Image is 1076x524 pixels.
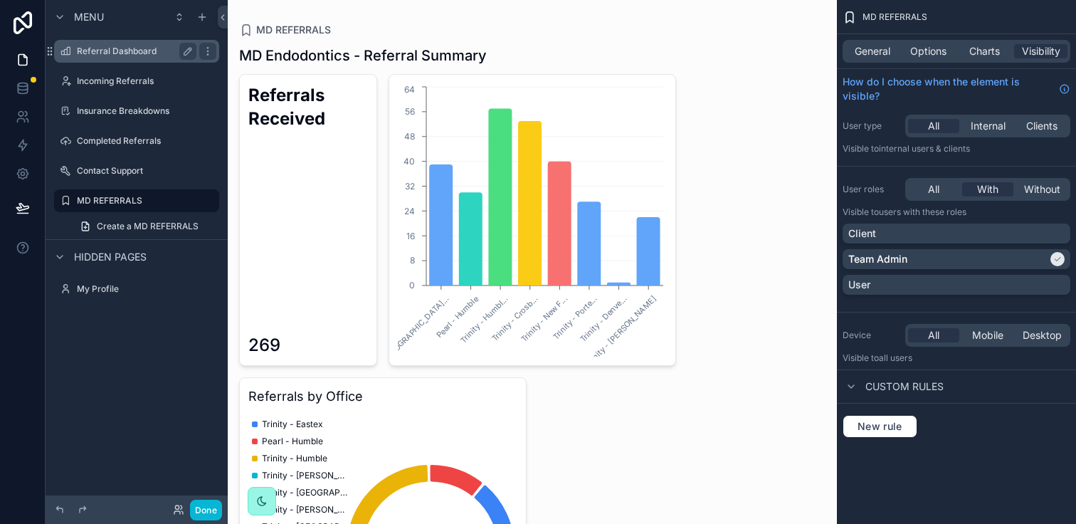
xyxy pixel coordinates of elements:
[843,143,1070,154] p: Visible to
[843,330,900,341] label: Device
[190,500,222,520] button: Done
[74,250,147,264] span: Hidden pages
[77,165,216,177] label: Contact Support
[879,206,966,217] span: Users with these roles
[1023,328,1062,342] span: Desktop
[77,283,216,295] label: My Profile
[77,195,211,206] label: MD REFERRALS
[910,44,946,58] span: Options
[54,159,219,182] a: Contact Support
[843,415,917,438] button: New rule
[863,11,927,23] span: MD REFERRALS
[977,182,998,197] span: With
[848,226,876,241] p: Client
[972,328,1003,342] span: Mobile
[843,75,1070,103] a: How do I choose when the element is visible?
[928,182,939,197] span: All
[74,10,104,24] span: Menu
[848,278,870,292] p: User
[879,352,912,363] span: all users
[971,119,1006,133] span: Internal
[77,135,216,147] label: Completed Referrals
[843,75,1053,103] span: How do I choose when the element is visible?
[1022,44,1060,58] span: Visibility
[54,70,219,93] a: Incoming Referrals
[1024,182,1060,197] span: Without
[855,44,890,58] span: General
[852,420,908,433] span: New rule
[77,46,191,57] label: Referral Dashboard
[843,184,900,195] label: User roles
[54,100,219,122] a: Insurance Breakdowns
[843,352,1070,364] p: Visible to
[969,44,1000,58] span: Charts
[54,40,219,63] a: Referral Dashboard
[54,130,219,152] a: Completed Referrals
[843,120,900,132] label: User type
[97,221,199,232] span: Create a MD REFERRALS
[879,143,970,154] span: Internal users & clients
[1026,119,1057,133] span: Clients
[77,105,216,117] label: Insurance Breakdowns
[54,278,219,300] a: My Profile
[843,206,1070,218] p: Visible to
[54,189,219,212] a: MD REFERRALS
[848,252,907,266] p: Team Admin
[928,119,939,133] span: All
[865,379,944,394] span: Custom rules
[928,328,939,342] span: All
[71,215,219,238] a: Create a MD REFERRALS
[77,75,216,87] label: Incoming Referrals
